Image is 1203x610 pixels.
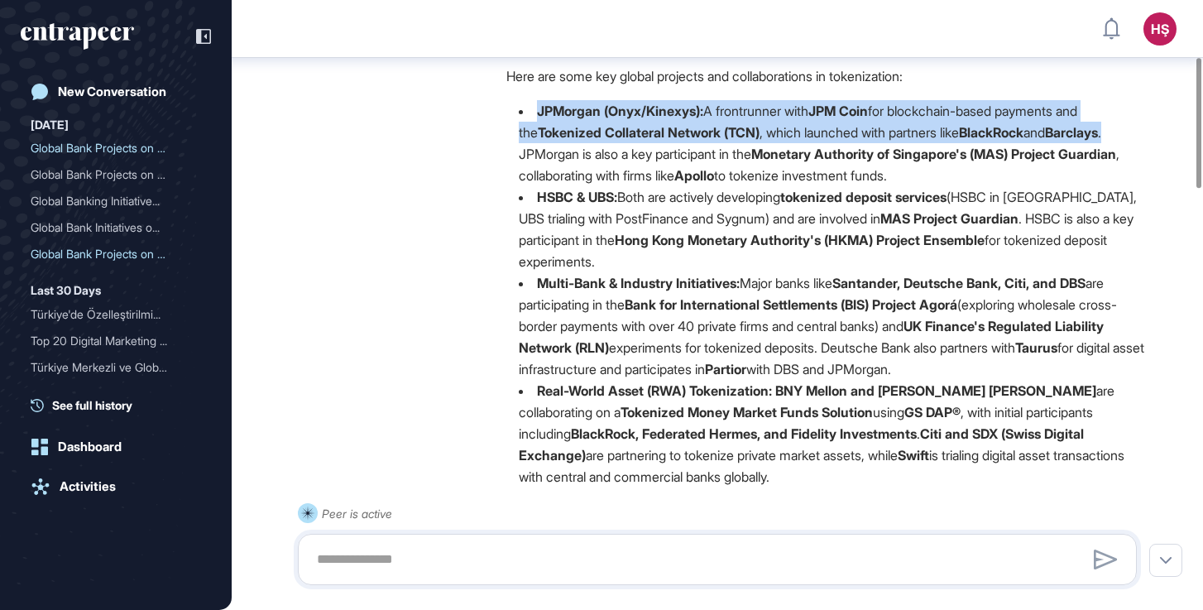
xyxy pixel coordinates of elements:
[31,241,188,267] div: Global Bank Projects on T...
[31,214,201,241] div: Global Bank Initiatives on Programmable Payments Using Digital Currencies
[537,103,703,119] strong: JPMorgan (Onyx/Kinexys):
[1015,339,1057,356] strong: Taurus
[31,214,188,241] div: Global Bank Initiatives o...
[832,275,1086,291] strong: Santander, Deutsche Bank, Citi, and DBS
[31,354,188,381] div: Türkiye Merkezli ve Globa...
[538,124,760,141] strong: Tokenized Collateral Network (TCN)
[31,281,101,300] div: Last 30 Days
[506,100,1150,186] li: A frontrunner with for blockchain-based payments and the , which launched with partners like and ...
[621,404,873,420] strong: Tokenized Money Market Funds Solution
[31,135,188,161] div: Global Bank Projects on M...
[880,210,1018,227] strong: MAS Project Guardian
[537,189,617,205] strong: HSBC & UBS:
[31,328,201,354] div: Top 20 Digital Marketing Solutions Worldwide
[780,189,947,205] strong: tokenized deposit services
[31,135,201,161] div: Global Bank Projects on Machine-to-Machine Payments Using Digital Currencies
[506,380,1150,488] li: are collaborating on a using , with initial participants including . are partnering to tokenize p...
[58,439,122,454] div: Dashboard
[571,425,917,442] strong: BlackRock, Federated Hermes, and Fidelity Investments
[506,186,1150,272] li: Both are actively developing (HSBC in [GEOGRAPHIC_DATA], UBS trialing with PostFinance and Sygnum...
[31,328,188,354] div: Top 20 Digital Marketing ...
[21,75,211,108] a: New Conversation
[31,115,69,135] div: [DATE]
[537,275,740,291] strong: Multi-Bank & Industry Initiatives:
[21,430,211,464] a: Dashboard
[615,232,985,248] strong: Hong Kong Monetary Authority's (HKMA) Project Ensemble
[519,318,1104,356] strong: UK Finance's Regulated Liability Network (RLN)
[904,404,961,420] strong: GS DAP®
[506,65,1150,87] p: Here are some key global projects and collaborations in tokenization:
[31,241,201,267] div: Global Bank Projects on Tokenization and Digital Currencies: Collaborations and Initiatives
[808,103,868,119] strong: JPM Coin
[58,84,166,99] div: New Conversation
[1045,124,1098,141] strong: Barclays
[506,272,1150,380] li: Major banks like are participating in the (exploring wholesale cross-border payments with over 40...
[537,382,772,399] strong: Real-World Asset (RWA) Tokenization:
[705,361,746,377] strong: Partior
[21,470,211,503] a: Activities
[31,396,211,414] a: See full history
[31,161,188,188] div: Global Bank Projects on D...
[625,296,957,313] strong: Bank for International Settlements (BIS) Project Agorá
[959,124,1023,141] strong: BlackRock
[21,23,134,50] div: entrapeer-logo
[775,382,1096,399] strong: BNY Mellon and [PERSON_NAME] [PERSON_NAME]
[31,188,188,214] div: Global Banking Initiative...
[519,425,1084,464] strong: Citi and SDX (Swiss Digital Exchange)
[674,167,714,184] strong: Apollo
[60,479,116,494] div: Activities
[31,354,201,381] div: Türkiye Merkezli ve Global Hizmet Veren Ürün Kullanım Analizi Firmaları
[31,301,188,328] div: Türkiye'de Özelleştirilmi...
[1143,12,1177,46] button: HŞ
[31,188,201,214] div: Global Banking Initiatives on User Sovereign Identity and Digital Currency
[31,301,201,328] div: Türkiye'de Özelleştirilmiş AI Görsel İşleme Çözümleri Geliştiren Şirketler
[52,396,132,414] span: See full history
[322,503,392,524] div: Peer is active
[898,447,929,464] strong: Swift
[31,161,201,188] div: Global Bank Projects on Digital Currency Interoperability with E-Commerce and Payment Systems
[751,146,1116,162] strong: Monetary Authority of Singapore's (MAS) Project Guardian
